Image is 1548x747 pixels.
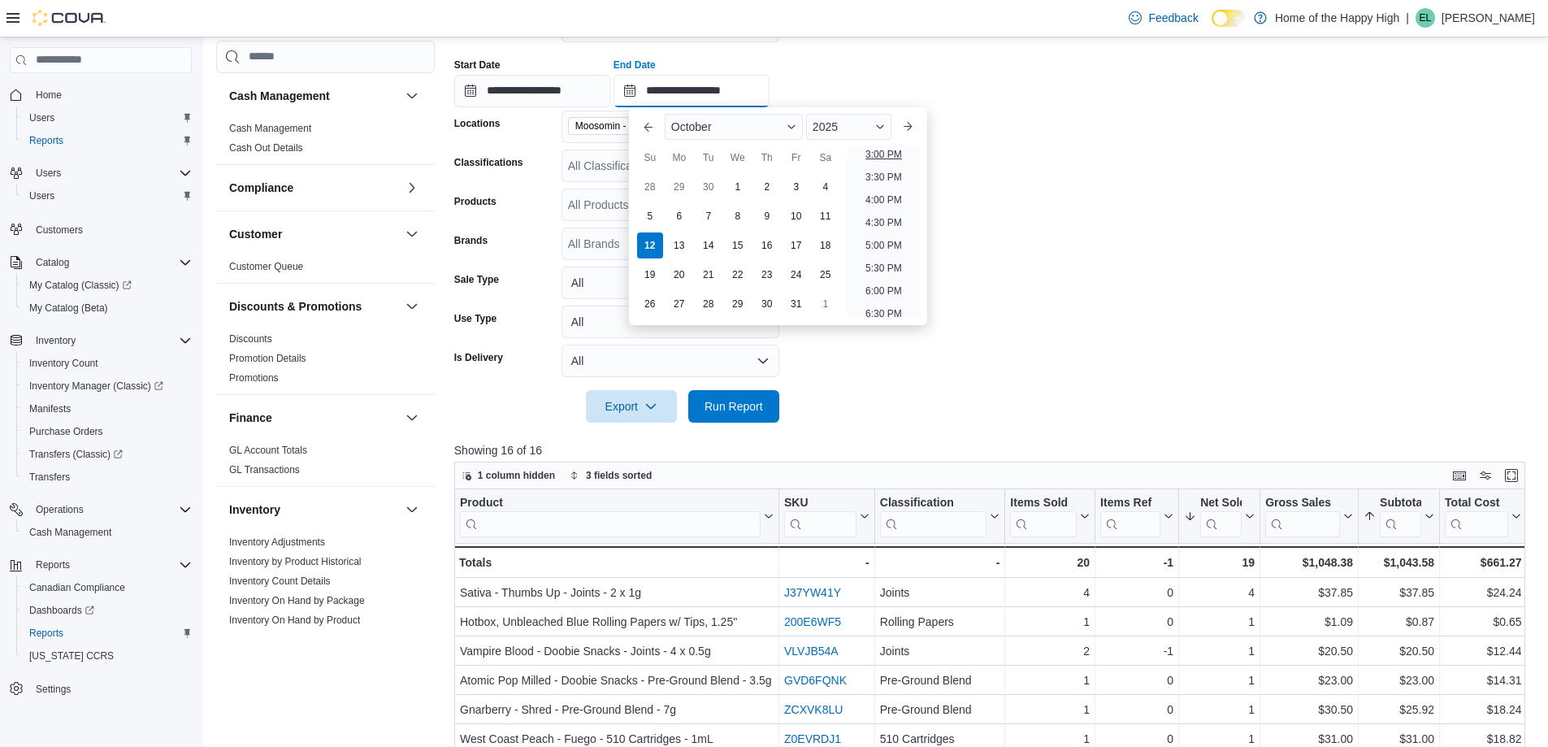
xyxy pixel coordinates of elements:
img: Cova [33,10,106,26]
ul: Time [847,146,921,319]
span: Users [29,189,54,202]
div: day-22 [725,262,751,288]
span: 1 column hidden [478,469,555,482]
div: day-23 [754,262,780,288]
span: Reports [29,627,63,640]
div: Net Sold [1200,496,1242,537]
a: Purchase Orders [23,422,110,441]
a: Home [29,85,68,105]
button: Users [16,106,198,129]
button: SKU [784,496,869,537]
div: $37.85 [1364,583,1434,602]
span: Inventory [36,334,76,347]
button: All [562,267,779,299]
button: Subtotal [1364,496,1434,537]
li: 4:00 PM [859,190,908,210]
span: Reports [29,555,192,575]
button: Display options [1476,466,1495,485]
span: Manifests [29,402,71,415]
a: ZCXVK8LU [784,703,843,716]
div: - [784,553,869,572]
button: Next month [895,114,921,140]
div: day-1 [725,174,751,200]
div: Classification [880,496,987,537]
button: 1 column hidden [455,466,562,485]
label: Is Delivery [454,351,503,364]
div: Classification [880,496,987,511]
li: 6:30 PM [859,304,908,324]
a: Transfers [23,467,76,487]
a: Inventory On Hand by Product [229,615,360,626]
span: Promotion Details [229,352,306,365]
div: Button. Open the year selector. 2025 is currently selected. [806,114,891,140]
div: 19 [1184,553,1255,572]
button: Inventory [402,500,422,519]
p: Showing 16 of 16 [454,442,1537,458]
button: Gross Sales [1265,496,1353,537]
span: Reports [23,623,192,643]
div: Eric Lemke [1416,8,1435,28]
span: Canadian Compliance [29,581,125,594]
span: Users [23,108,192,128]
a: Inventory Count [23,354,105,373]
div: day-13 [666,232,692,258]
button: Cash Management [402,86,422,106]
span: Inventory by Product Historical [229,555,362,568]
span: 2025 [813,120,838,133]
div: Gross Sales [1265,496,1340,511]
button: Compliance [229,180,399,196]
span: 3 fields sorted [586,469,652,482]
button: Keyboard shortcuts [1450,466,1469,485]
label: Classifications [454,156,523,169]
button: Customers [3,217,198,241]
div: day-21 [696,262,722,288]
a: Cash Out Details [229,142,303,154]
div: Th [754,145,780,171]
div: day-2 [754,174,780,200]
h3: Cash Management [229,88,330,104]
div: day-17 [783,232,809,258]
button: Items Sold [1010,496,1090,537]
button: 3 fields sorted [563,466,658,485]
button: Export [586,390,677,423]
span: Inventory Adjustments [229,536,325,549]
a: Canadian Compliance [23,578,132,597]
a: VLVJB54A [784,645,839,658]
div: day-9 [754,203,780,229]
a: Customers [29,220,89,240]
label: Use Type [454,312,496,325]
button: Discounts & Promotions [229,298,399,315]
button: Cash Management [16,521,198,544]
button: Previous Month [635,114,661,140]
a: Users [23,186,61,206]
div: -1 [1100,553,1173,572]
input: Press the down key to open a popover containing a calendar. [454,75,610,107]
h3: Compliance [229,180,293,196]
h3: Inventory [229,502,280,518]
div: day-20 [666,262,692,288]
span: Purchase Orders [29,425,103,438]
div: day-14 [696,232,722,258]
li: 5:00 PM [859,236,908,255]
a: Inventory Adjustments [229,536,325,548]
span: Customers [29,219,192,239]
div: day-5 [637,203,663,229]
div: day-30 [696,174,722,200]
p: Home of the Happy High [1275,8,1399,28]
span: Inventory On Hand by Package [229,594,365,607]
button: Purchase Orders [16,420,198,443]
div: 0 [1100,583,1173,602]
button: Catalog [29,253,76,272]
div: Total Cost [1445,496,1508,511]
div: day-29 [725,291,751,317]
button: Inventory Count [16,352,198,375]
h3: Discounts & Promotions [229,298,362,315]
div: day-10 [783,203,809,229]
label: End Date [614,59,656,72]
div: day-3 [783,174,809,200]
div: day-11 [813,203,839,229]
button: Inventory [3,329,198,352]
li: 3:30 PM [859,167,908,187]
span: Cash Management [29,526,111,539]
a: Z0EVRDJ1 [784,732,841,745]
